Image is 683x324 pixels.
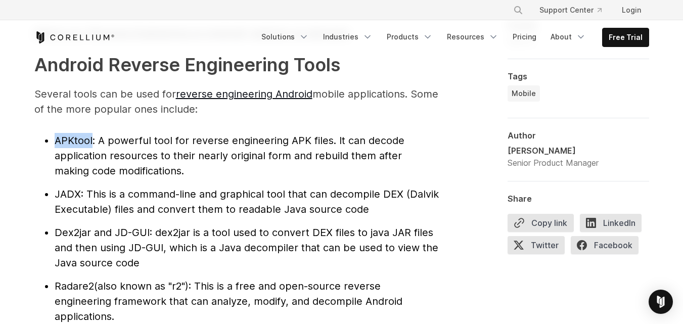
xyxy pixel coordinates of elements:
[580,214,642,232] span: LinkedIn
[508,236,565,254] span: Twitter
[649,290,673,314] div: Open Intercom Messenger
[509,1,527,19] button: Search
[34,54,340,76] strong: Android Reverse Engineering Tools
[508,214,574,232] button: Copy link
[55,226,150,239] span: Dex2jar and JD-GUI
[508,194,649,204] div: Share
[512,88,536,99] span: Mobile
[614,1,649,19] a: Login
[381,28,439,46] a: Products
[603,28,649,47] a: Free Trial
[55,134,93,147] span: APKtool
[55,280,94,292] span: Radare2
[55,134,404,177] span: : A powerful tool for reverse engineering APK files. It can decode application resources to their...
[571,236,639,254] span: Facebook
[317,28,379,46] a: Industries
[55,280,402,322] span: (also known as "r2"): This is a free and open-source reverse engineering framework that can analy...
[34,86,439,117] p: Several tools can be used for mobile applications. Some of the more popular ones include:
[508,85,540,102] a: Mobile
[508,145,599,157] div: [PERSON_NAME]
[34,31,115,43] a: Corellium Home
[441,28,505,46] a: Resources
[55,188,439,215] span: : This is a command-line and graphical tool that can decompile DEX (Dalvik Executable) files and ...
[55,188,81,200] span: JADX
[508,130,649,141] div: Author
[508,157,599,169] div: Senior Product Manager
[55,226,438,269] span: : dex2jar is a tool used to convert DEX files to java JAR files and then using JD-GUI, which is a...
[544,28,592,46] a: About
[255,28,315,46] a: Solutions
[507,28,542,46] a: Pricing
[501,1,649,19] div: Navigation Menu
[580,214,648,236] a: LinkedIn
[176,88,312,100] a: reverse engineering Android
[508,236,571,258] a: Twitter
[531,1,610,19] a: Support Center
[508,71,649,81] div: Tags
[571,236,645,258] a: Facebook
[255,28,649,47] div: Navigation Menu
